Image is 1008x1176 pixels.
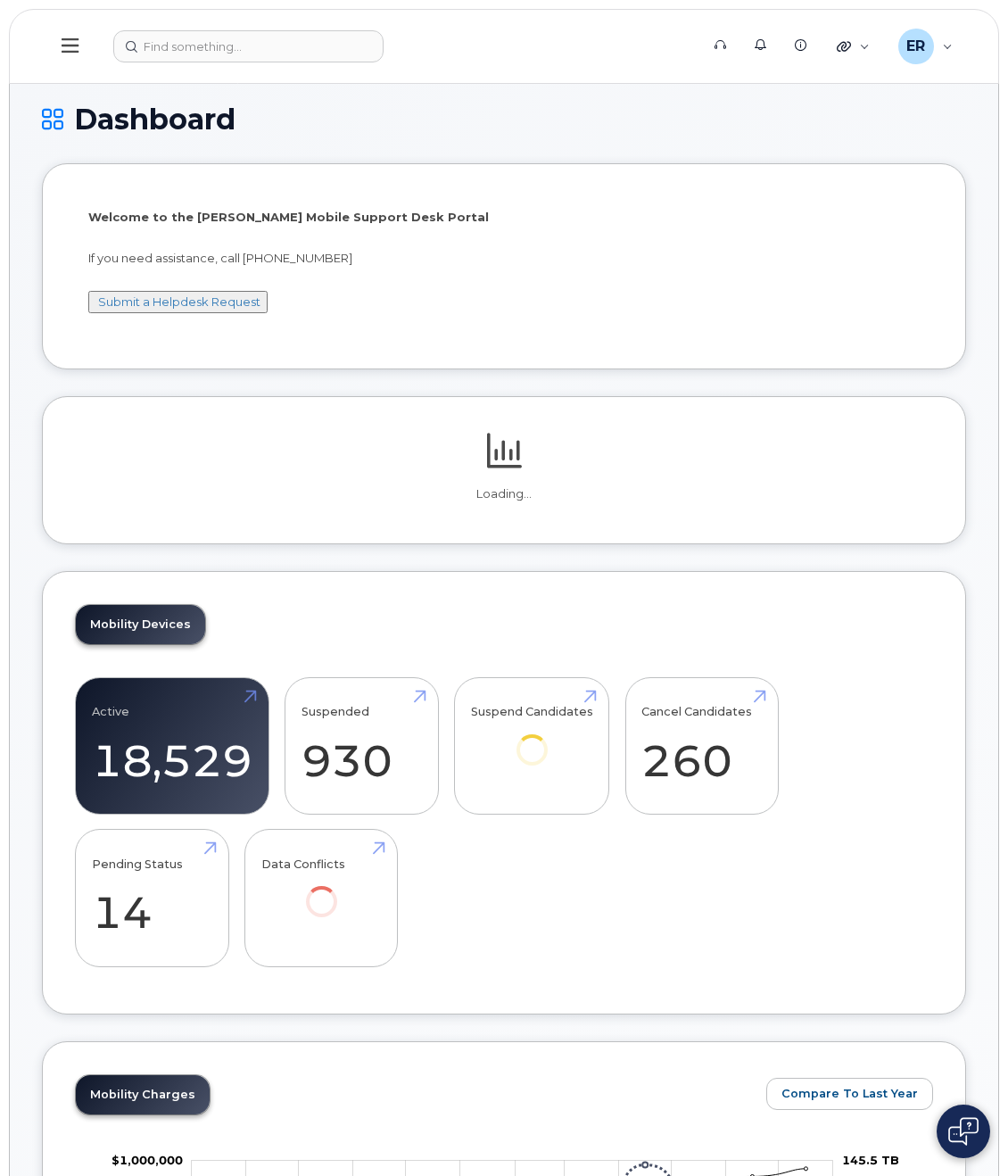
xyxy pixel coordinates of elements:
[76,605,205,644] a: Mobility Devices
[98,294,260,309] a: Submit a Helpdesk Request
[92,687,252,805] a: Active 18,529
[948,1117,979,1146] img: Open chat
[641,687,762,805] a: Cancel Candidates 260
[842,1152,899,1166] tspan: 145.5 TB
[75,486,933,502] p: Loading...
[766,1078,933,1110] button: Compare To Last Year
[88,250,920,267] p: If you need assistance, call [PHONE_NUMBER]
[92,840,212,957] a: Pending Status 14
[88,291,268,313] button: Submit a Helpdesk Request
[302,687,422,805] a: Suspended 930
[88,209,920,226] p: Welcome to the [PERSON_NAME] Mobile Support Desk Portal
[76,1075,210,1114] a: Mobility Charges
[781,1085,918,1102] span: Compare To Last Year
[471,687,593,790] a: Suspend Candidates
[261,840,382,942] a: Data Conflicts
[42,104,966,135] h1: Dashboard
[112,1152,183,1166] g: $0
[112,1152,183,1166] tspan: $1,000,000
